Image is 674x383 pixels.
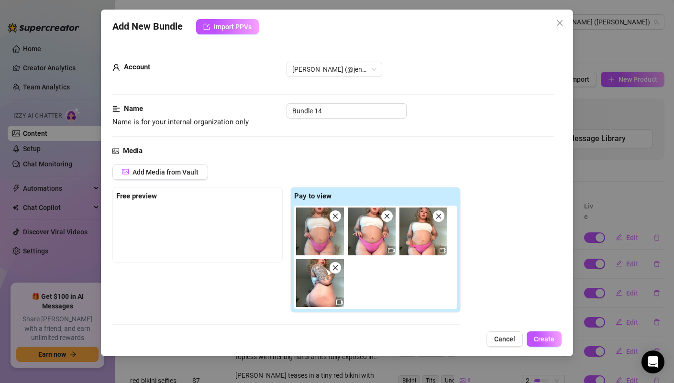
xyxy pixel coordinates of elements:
span: Name is for your internal organization only [112,118,249,126]
img: media [399,208,447,255]
span: close [384,213,390,219]
input: Enter a name [287,103,407,119]
span: Add New Bundle [112,19,183,34]
span: close [435,213,442,219]
span: import [203,23,210,30]
span: Cancel [494,335,515,343]
strong: Free preview [116,192,157,200]
span: close [556,19,564,27]
strong: Media [123,146,143,155]
img: media [348,208,396,255]
span: close [332,213,339,219]
img: media [296,208,344,255]
span: Create [534,335,554,343]
button: Close [552,15,567,31]
strong: Account [124,63,150,71]
button: Create [527,331,562,347]
span: video-camera [336,299,343,306]
button: Import PPVs [196,19,259,34]
div: Open Intercom Messenger [641,350,664,373]
span: video-camera [388,247,395,254]
span: picture [122,168,129,175]
span: close [332,264,339,271]
img: media [296,259,344,307]
span: align-left [112,103,120,115]
button: Cancel [486,331,523,347]
strong: Name [124,104,143,113]
span: Add Media from Vault [133,168,199,176]
span: video-camera [440,247,446,254]
span: picture [112,145,119,157]
strong: Pay to view [294,192,331,200]
span: Import PPVs [214,23,252,31]
span: Jennifer (@jennifermonroex) [292,62,376,77]
span: Close [552,19,567,27]
button: Add Media from Vault [112,164,208,180]
span: user [112,62,120,73]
